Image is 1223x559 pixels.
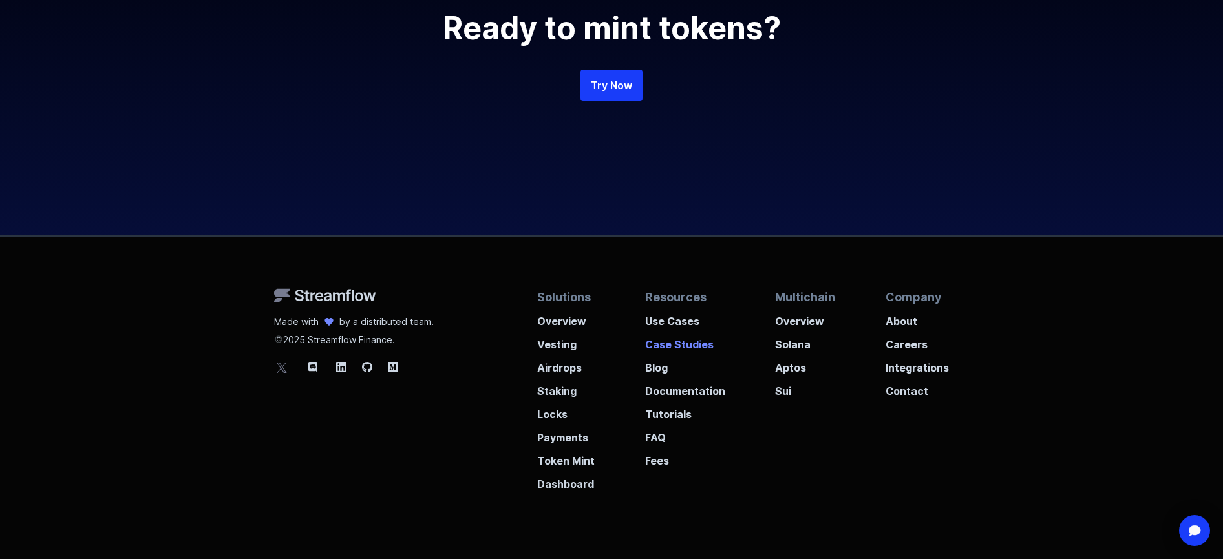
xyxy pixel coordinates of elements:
p: Resources [645,288,725,306]
p: Company [886,288,949,306]
div: Open Intercom Messenger [1179,515,1210,546]
a: Solana [775,329,835,352]
h2: Ready to mint tokens? [301,13,922,44]
a: Payments [537,422,595,445]
a: Blog [645,352,725,375]
a: Overview [775,306,835,329]
a: Sui [775,375,835,399]
a: Dashboard [537,469,595,492]
a: About [886,306,949,329]
p: 2025 Streamflow Finance. [274,328,434,346]
p: Made with [274,315,319,328]
a: Locks [537,399,595,422]
a: Contact [886,375,949,399]
p: by a distributed team. [339,315,434,328]
a: FAQ [645,422,725,445]
a: Careers [886,329,949,352]
a: Try Now [580,70,643,101]
a: Tutorials [645,399,725,422]
a: Vesting [537,329,595,352]
a: Token Mint [537,445,595,469]
a: Overview [537,306,595,329]
a: Use Cases [645,306,725,329]
a: Fees [645,445,725,469]
a: Aptos [775,352,835,375]
p: Multichain [775,288,835,306]
a: Staking [537,375,595,399]
p: Solutions [537,288,595,306]
img: Streamflow Logo [274,288,376,302]
a: Case Studies [645,329,725,352]
a: Documentation [645,375,725,399]
a: Integrations [886,352,949,375]
a: Airdrops [537,352,595,375]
